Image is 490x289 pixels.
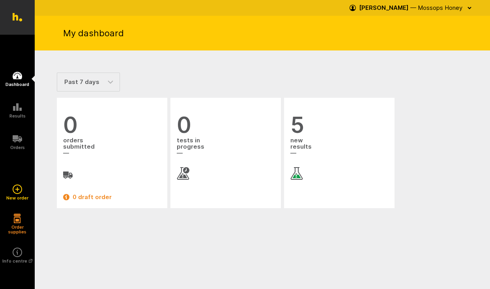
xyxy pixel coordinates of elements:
h5: Dashboard [6,82,29,87]
strong: [PERSON_NAME] [359,4,409,11]
span: tests in progress [177,136,275,158]
h5: Info centre [2,259,32,263]
span: 5 [290,114,388,136]
span: 0 [177,114,275,136]
h5: New order [6,196,28,200]
span: 0 [63,114,161,136]
h1: My dashboard [63,27,124,39]
button: [PERSON_NAME] — Mossops Honey [350,2,474,14]
span: — Mossops Honey [410,4,462,11]
span: new results [290,136,388,158]
h5: Order supplies [6,225,29,234]
a: 0 orderssubmitted [63,114,161,180]
h5: Orders [10,145,25,150]
a: 0 draft order [63,192,161,202]
a: 5 newresults [290,114,388,180]
span: orders submitted [63,136,161,158]
a: 0 tests inprogress [177,114,275,180]
h5: Results [9,114,26,118]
